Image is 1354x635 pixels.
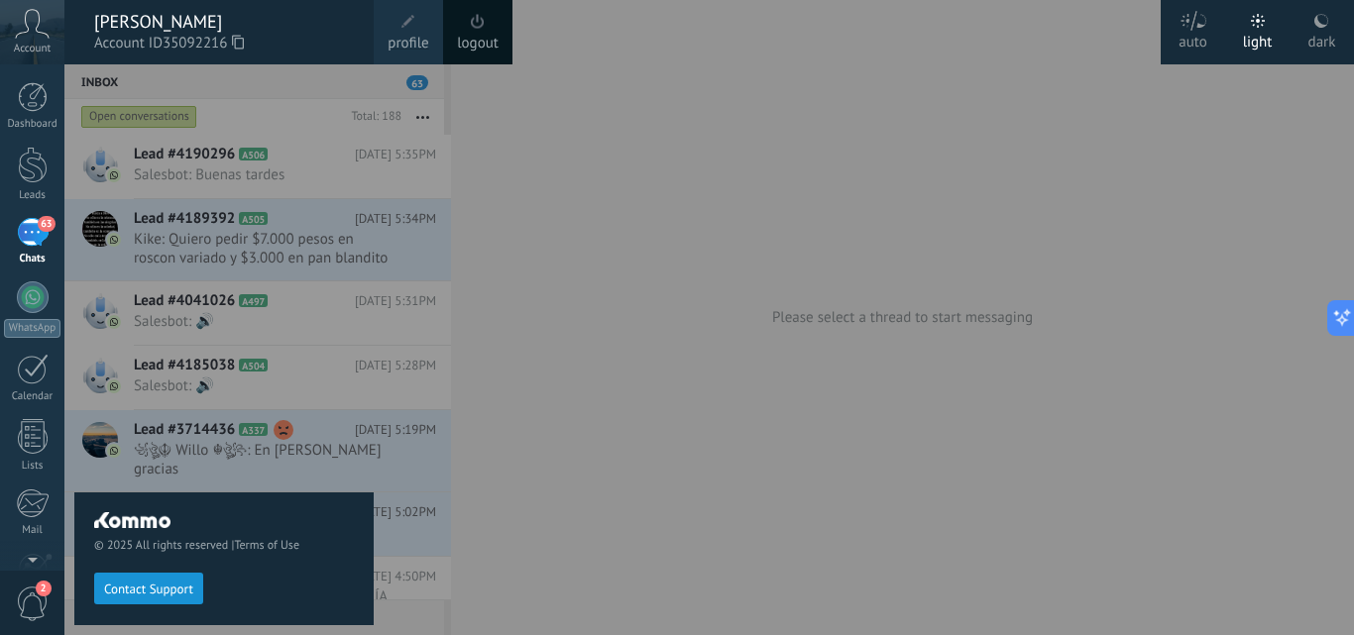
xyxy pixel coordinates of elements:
[388,33,428,54] span: profile
[4,253,61,265] div: Chats
[4,319,60,338] div: WhatsApp
[4,460,61,473] div: Lists
[94,581,203,595] a: Contact Support
[4,524,61,537] div: Mail
[14,43,51,55] span: Account
[94,33,354,54] span: Account ID
[4,118,61,131] div: Dashboard
[163,33,244,54] span: 35092216
[36,581,52,596] span: 2
[234,538,299,553] a: Terms of Use
[1179,13,1207,64] div: auto
[94,573,203,604] button: Contact Support
[1308,13,1336,64] div: dark
[94,11,354,33] div: [PERSON_NAME]
[104,582,193,596] span: Contact Support
[1243,13,1273,64] div: light
[94,538,354,553] span: © 2025 All rights reserved |
[457,33,499,54] a: logout
[4,189,61,202] div: Leads
[4,390,61,403] div: Calendar
[38,216,55,232] span: 63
